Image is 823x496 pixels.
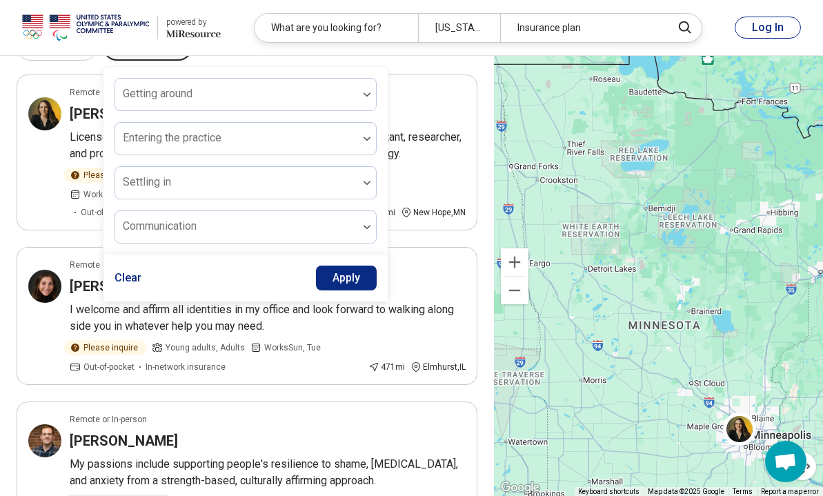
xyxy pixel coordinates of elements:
h3: [PERSON_NAME] [70,104,178,123]
div: [US_STATE] [418,14,500,42]
div: Insurance plan [500,14,664,42]
div: What are you looking for? [255,14,418,42]
p: Remote or In-person [70,259,147,271]
span: Works Sun, Tue [264,341,321,354]
div: Elmhurst , IL [410,361,466,373]
a: Report a map error [761,488,819,495]
div: 471 mi [368,361,405,373]
div: powered by [166,16,221,28]
img: USOPC [22,11,149,44]
span: Out-of-pocket [83,361,135,373]
button: Zoom in [501,248,528,276]
p: I welcome and affirm all identities in my office and look forward to walking along side you in wh... [70,301,466,335]
div: New Hope , MN [401,206,466,219]
button: Clear [115,266,142,290]
div: Please inquire [64,168,146,183]
div: Please inquire [64,340,146,355]
label: Getting around [123,87,192,100]
span: Works Mon, Tue, Wed, Thu, Fri [83,188,195,201]
h3: [PERSON_NAME] [70,431,178,450]
p: My passions include supporting people's resilience to shame, [MEDICAL_DATA], and anxiety from a s... [70,456,466,489]
span: Map data ©2025 Google [648,488,724,495]
button: Log In [735,17,801,39]
a: Terms (opens in new tab) [733,488,753,495]
button: Apply [316,266,377,290]
p: Remote or In-person [70,413,147,426]
div: Open chat [765,441,806,482]
button: Zoom out [501,277,528,304]
label: Settling in [123,175,171,188]
p: Remote or In-person [70,86,147,99]
span: Out-of-pocket [81,206,132,219]
p: Licensed [MEDICAL_DATA], Certified Mental Performance Consultant, researcher, and professor with ... [70,129,466,162]
label: Entering the practice [123,131,221,144]
a: USOPCpowered by [22,11,221,44]
span: In-network insurance [146,361,226,373]
span: Young adults, Adults [166,341,245,354]
label: Communication [123,219,197,232]
h3: [PERSON_NAME] [70,277,178,296]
